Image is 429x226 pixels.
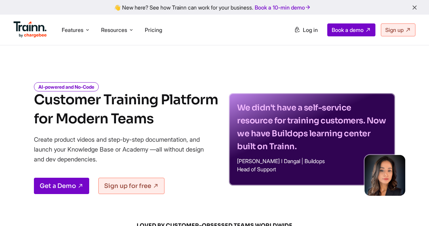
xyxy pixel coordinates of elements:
[62,26,83,34] span: Features
[101,26,127,34] span: Resources
[34,82,99,91] i: AI-powered and No-Code
[303,27,318,33] span: Log in
[365,155,405,196] img: sabina-buildops.d2e8138.png
[145,27,162,33] a: Pricing
[237,167,387,172] p: Head of Support
[385,27,404,33] span: Sign up
[98,178,164,194] a: Sign up for free
[381,23,415,36] a: Sign up
[34,178,89,194] a: Get a Demo
[34,135,214,164] p: Create product videos and step-by-step documentation, and launch your Knowledge Base or Academy —...
[332,27,364,33] span: Book a demo
[237,101,387,153] p: We didn't have a self-service resource for training customers. Now we have Buildops learning cent...
[237,158,387,164] p: [PERSON_NAME] I Dangal | Buildops
[253,3,312,12] a: Book a 10-min demo
[290,24,322,36] a: Log in
[14,21,47,38] img: Trainn Logo
[34,90,218,128] h1: Customer Training Platform for Modern Teams
[327,23,375,36] a: Book a demo
[4,4,425,11] div: 👋 New here? See how Trainn can work for your business.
